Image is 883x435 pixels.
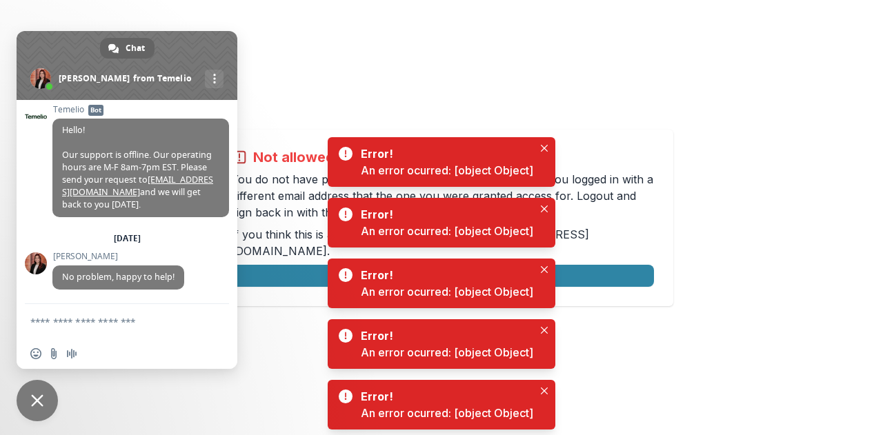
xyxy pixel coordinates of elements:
div: More channels [205,70,224,88]
div: Error! [361,145,528,162]
span: Chat [126,38,145,59]
button: Close [536,140,553,156]
textarea: Compose your message... [30,316,193,328]
p: You do not have permission to view the page. It is likely that you logged in with a different ema... [231,171,654,221]
button: Close [536,201,553,217]
button: Close [536,322,553,338]
span: Bot [88,105,103,116]
a: [EMAIL_ADDRESS][DOMAIN_NAME] [62,174,213,198]
span: Send a file [48,348,59,359]
div: Error! [361,206,528,223]
button: Close [536,261,553,278]
div: An error ocurred: [object Object] [361,344,533,361]
div: Chat [100,38,155,59]
div: An error ocurred: [object Object] [361,223,533,239]
span: Insert an emoji [30,348,41,359]
span: Audio message [66,348,77,359]
span: Temelio [52,105,229,114]
div: An error ocurred: [object Object] [361,283,533,300]
div: An error ocurred: [object Object] [361,405,533,421]
div: An error ocurred: [object Object] [361,162,533,179]
div: [DATE] [114,234,141,243]
span: No problem, happy to help! [62,271,175,283]
span: Hello! Our support is offline. Our operating hours are M-F 8am-7pm EST. Please send your request ... [62,124,213,210]
div: Close chat [17,380,58,421]
span: [PERSON_NAME] [52,252,184,261]
h2: Not allowed to view page [253,149,426,165]
div: Error! [361,388,528,405]
div: Error! [361,327,528,344]
div: Error! [361,267,528,283]
button: Close [536,383,553,399]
